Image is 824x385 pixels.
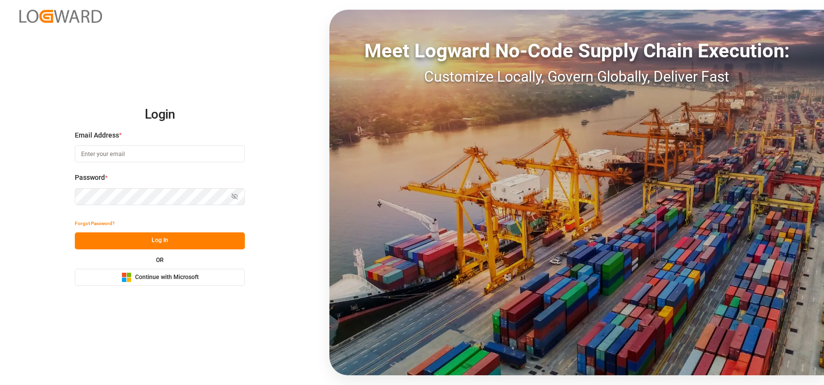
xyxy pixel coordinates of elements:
[75,269,245,286] button: Continue with Microsoft
[75,215,115,232] button: Forgot Password?
[75,145,245,162] input: Enter your email
[135,273,199,282] span: Continue with Microsoft
[329,66,824,87] div: Customize Locally, Govern Globally, Deliver Fast
[75,173,105,183] span: Password
[75,99,245,130] h2: Login
[156,257,164,263] small: OR
[19,10,102,23] img: Logward_new_orange.png
[75,130,119,140] span: Email Address
[329,36,824,66] div: Meet Logward No-Code Supply Chain Execution:
[75,232,245,249] button: Log In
